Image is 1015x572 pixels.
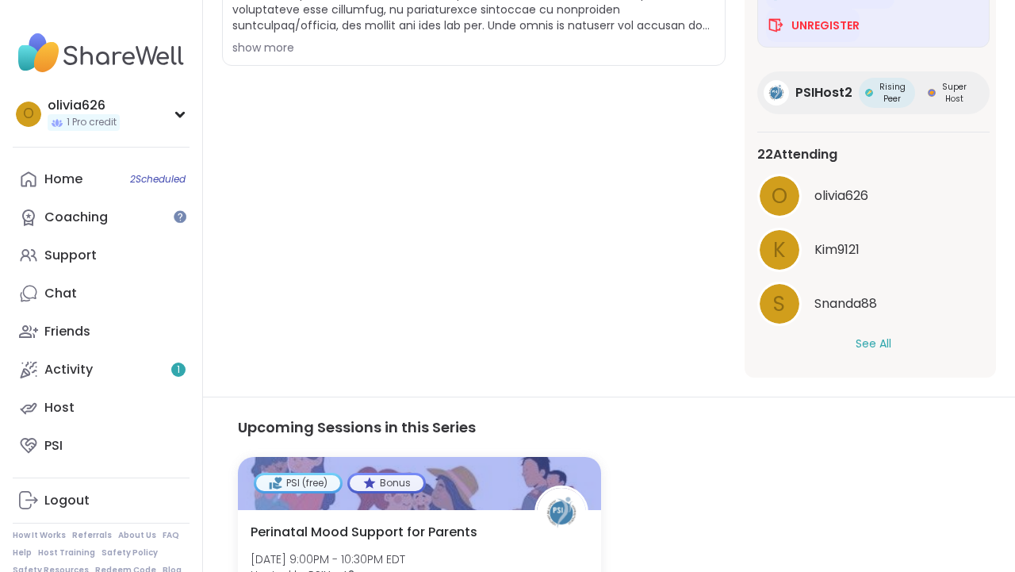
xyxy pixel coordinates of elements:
img: Super Host [928,89,936,97]
span: Perinatal Mood Support for Parents [251,523,477,542]
div: Activity [44,361,93,378]
span: Snanda88 [814,294,877,313]
div: Home [44,171,82,188]
div: Logout [44,492,90,509]
h3: Upcoming Sessions in this Series [238,417,980,438]
iframe: Spotlight [174,210,186,223]
span: 2 Scheduled [130,173,186,186]
div: Coaching [44,209,108,226]
a: Safety Policy [101,547,158,559]
span: Super Host [939,81,971,105]
img: Rising Peer [865,89,873,97]
div: olivia626 [48,97,120,114]
div: Support [44,247,97,264]
img: ShareWell Logomark [766,16,785,35]
span: o [772,181,787,212]
a: Host [13,389,190,427]
a: KKim9121 [757,228,990,272]
button: Unregister [766,9,860,42]
a: Host Training [38,547,95,559]
span: [DATE] 9:00PM - 10:30PM EDT [251,551,405,567]
a: Home2Scheduled [13,160,190,198]
a: Chat [13,274,190,313]
span: 22 Attending [757,145,837,164]
span: 1 [177,363,180,377]
span: o [23,104,34,125]
a: Support [13,236,190,274]
a: PSIHost2PSIHost2Rising PeerRising PeerSuper HostSuper Host [757,71,990,114]
a: PSI [13,427,190,465]
div: Host [44,399,75,417]
span: olivia626 [814,186,868,205]
a: SSnanda88 [757,282,990,326]
span: Kim9121 [814,240,860,259]
button: See All [856,336,891,352]
div: Chat [44,285,77,302]
img: PSIHost2 [537,488,586,537]
a: How It Works [13,530,66,541]
span: K [773,235,786,266]
div: Bonus [350,475,423,491]
a: Coaching [13,198,190,236]
a: oolivia626 [757,174,990,218]
span: PSIHost2 [795,83,852,102]
span: Rising Peer [876,81,909,105]
a: Activity1 [13,351,190,389]
a: FAQ [163,530,179,541]
div: show more [232,40,715,56]
a: Referrals [72,530,112,541]
a: Logout [13,482,190,520]
div: PSI (free) [256,475,340,491]
span: S [773,289,785,320]
div: Friends [44,323,90,340]
a: Help [13,547,32,559]
a: About Us [118,530,156,541]
div: PSI [44,437,63,455]
span: 1 Pro credit [67,116,117,129]
img: ShareWell Nav Logo [13,25,190,81]
a: Friends [13,313,190,351]
span: Unregister [791,17,860,33]
img: PSIHost2 [764,80,789,106]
